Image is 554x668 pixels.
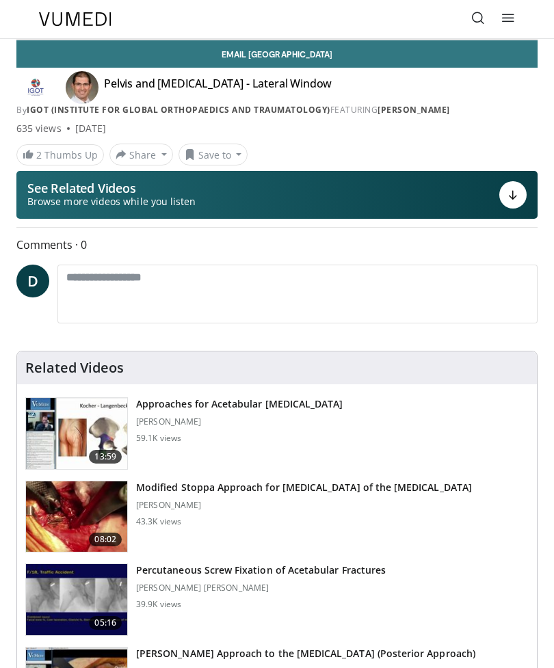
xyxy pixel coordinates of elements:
[136,599,181,610] p: 39.9K views
[27,181,196,195] p: See Related Videos
[136,416,343,427] p: [PERSON_NAME]
[26,398,127,469] img: 289877_0000_1.png.150x105_q85_crop-smart_upscale.jpg
[16,104,538,116] div: By FEATURING
[16,265,49,297] a: D
[89,450,122,464] span: 13:59
[136,433,181,444] p: 59.1K views
[25,360,124,376] h4: Related Videos
[26,564,127,635] img: 134112_0000_1.png.150x105_q85_crop-smart_upscale.jpg
[66,71,98,104] img: Avatar
[16,77,55,98] img: IGOT (Institute for Global Orthopaedics and Traumatology)
[136,500,472,511] p: [PERSON_NAME]
[109,144,173,165] button: Share
[16,144,104,165] a: 2 Thumbs Up
[136,516,181,527] p: 43.3K views
[75,122,106,135] div: [DATE]
[89,533,122,546] span: 08:02
[136,397,343,411] h3: Approaches for Acetabular [MEDICAL_DATA]
[136,481,472,494] h3: Modified Stoppa Approach for [MEDICAL_DATA] of the [MEDICAL_DATA]
[16,171,538,219] button: See Related Videos Browse more videos while you listen
[378,104,450,116] a: [PERSON_NAME]
[36,148,42,161] span: 2
[39,12,111,26] img: VuMedi Logo
[136,563,386,577] h3: Percutaneous Screw Fixation of Acetabular Fractures
[16,40,538,68] a: Email [GEOGRAPHIC_DATA]
[26,481,127,552] img: f3295678-8bed-4037-ac70-87846832ee0b.150x105_q85_crop-smart_upscale.jpg
[25,563,529,636] a: 05:16 Percutaneous Screw Fixation of Acetabular Fractures [PERSON_NAME] [PERSON_NAME] 39.9K views
[27,104,330,116] a: IGOT (Institute for Global Orthopaedics and Traumatology)
[136,647,475,660] h3: [PERSON_NAME] Approach to the [MEDICAL_DATA] (Posterior Approach)
[25,397,529,470] a: 13:59 Approaches for Acetabular [MEDICAL_DATA] [PERSON_NAME] 59.1K views
[104,77,332,98] h4: Pelvis and [MEDICAL_DATA] - Lateral Window
[16,122,62,135] span: 635 views
[27,195,196,209] span: Browse more videos while you listen
[89,616,122,630] span: 05:16
[179,144,248,165] button: Save to
[136,583,386,593] p: [PERSON_NAME] [PERSON_NAME]
[25,481,529,553] a: 08:02 Modified Stoppa Approach for [MEDICAL_DATA] of the [MEDICAL_DATA] [PERSON_NAME] 43.3K views
[16,236,538,254] span: Comments 0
